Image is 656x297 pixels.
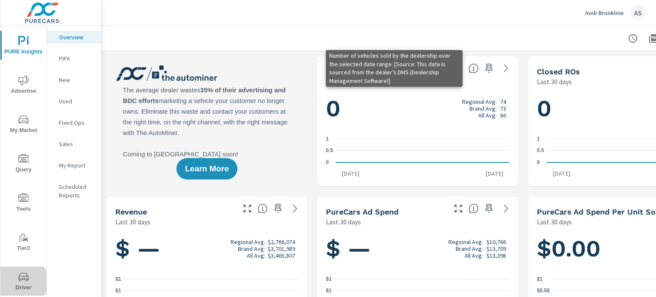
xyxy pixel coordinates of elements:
[59,54,94,63] p: PIPA
[47,138,101,150] div: Sales
[326,207,398,216] h5: PureCars Ad Spend
[176,158,237,179] button: Learn More
[451,62,465,75] button: Make Fullscreen
[238,245,265,252] p: Brand Avg:
[326,148,333,154] text: 0.5
[326,67,346,76] h5: Sales
[3,115,44,135] span: My Market
[469,105,497,112] p: Brand Avg:
[115,207,147,216] h5: Revenue
[59,118,94,127] p: Fixed Ops
[326,76,361,87] p: Last 30 days
[486,252,506,259] p: $13,398
[47,159,101,172] div: My Report
[500,105,506,112] p: 73
[537,276,543,282] text: $1
[288,202,302,215] a: See more details in report
[537,67,580,76] h5: Closed ROs
[47,180,101,202] div: Scheduled Reports
[537,148,544,154] text: 0.5
[47,52,101,65] div: PIPA
[231,238,265,245] p: Regional Avg:
[448,238,483,245] p: Regional Avg:
[537,136,540,142] text: 1
[326,136,329,142] text: 1
[59,182,94,200] p: Scheduled Reports
[500,98,506,105] p: 74
[115,276,121,282] text: $1
[499,202,513,215] a: See more details in report
[585,9,624,17] p: Audi Brookline
[482,202,496,215] span: Save this to your personalized report
[499,62,513,75] a: See more details in report
[3,75,44,96] span: Advertise
[326,288,332,294] text: $1
[469,203,479,214] span: Total cost of media for all PureCars channels for the selected dealership group over the selected...
[268,238,295,245] p: $2,766,074
[115,234,299,263] h1: $ —
[3,193,44,214] span: Tools
[486,238,506,245] p: $10,766
[537,288,550,294] text: $0.50
[500,112,506,119] p: 86
[271,202,285,215] span: Save this to your personalized report
[326,94,509,123] h1: 0
[478,112,497,119] p: All Avg:
[258,203,268,214] span: Total sales revenue over the selected date range. [Source: This data is sourced from the dealer’s...
[326,234,509,263] h1: $ —
[47,31,101,44] div: Overview
[59,97,94,106] p: Used
[336,169,366,178] p: [DATE]
[47,74,101,86] div: New
[3,154,44,175] span: Query
[268,252,295,259] p: $3,465,807
[247,252,265,259] p: All Avg:
[3,272,44,293] span: Driver
[537,76,572,87] p: Last 30 days
[456,245,483,252] p: Brand Avg:
[3,36,44,57] span: PURE Insights
[59,76,94,84] p: New
[115,217,150,227] p: Last 30 days
[115,288,121,294] text: $1
[480,169,510,178] p: [DATE]
[240,202,254,215] button: Make Fullscreen
[465,252,483,259] p: All Avg:
[268,245,295,252] p: $3,701,989
[47,95,101,108] div: Used
[451,202,465,215] button: Make Fullscreen
[462,98,497,105] p: Regional Avg:
[326,159,329,165] text: 0
[630,5,646,21] div: AS
[326,217,361,227] p: Last 30 days
[59,33,94,41] p: Overview
[185,165,228,173] span: Learn More
[537,159,540,165] text: 0
[326,276,332,282] text: $1
[482,62,496,75] span: Save this to your personalized report
[537,217,572,227] p: Last 30 days
[47,116,101,129] div: Fixed Ops
[486,245,506,252] p: $13,709
[3,232,44,253] span: Tier2
[59,161,94,170] p: My Report
[59,140,94,148] p: Sales
[547,169,577,178] p: [DATE]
